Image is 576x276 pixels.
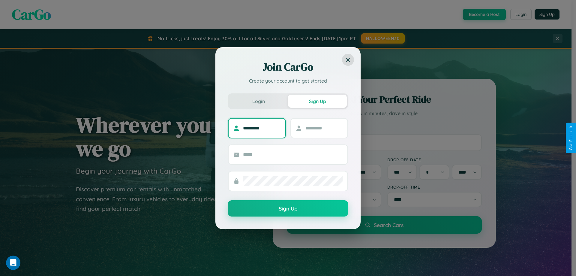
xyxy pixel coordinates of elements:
[229,95,288,108] button: Login
[228,60,348,74] h2: Join CarGo
[569,126,573,150] div: Give Feedback
[288,95,347,108] button: Sign Up
[228,200,348,217] button: Sign Up
[6,256,20,270] iframe: Intercom live chat
[228,77,348,84] p: Create your account to get started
